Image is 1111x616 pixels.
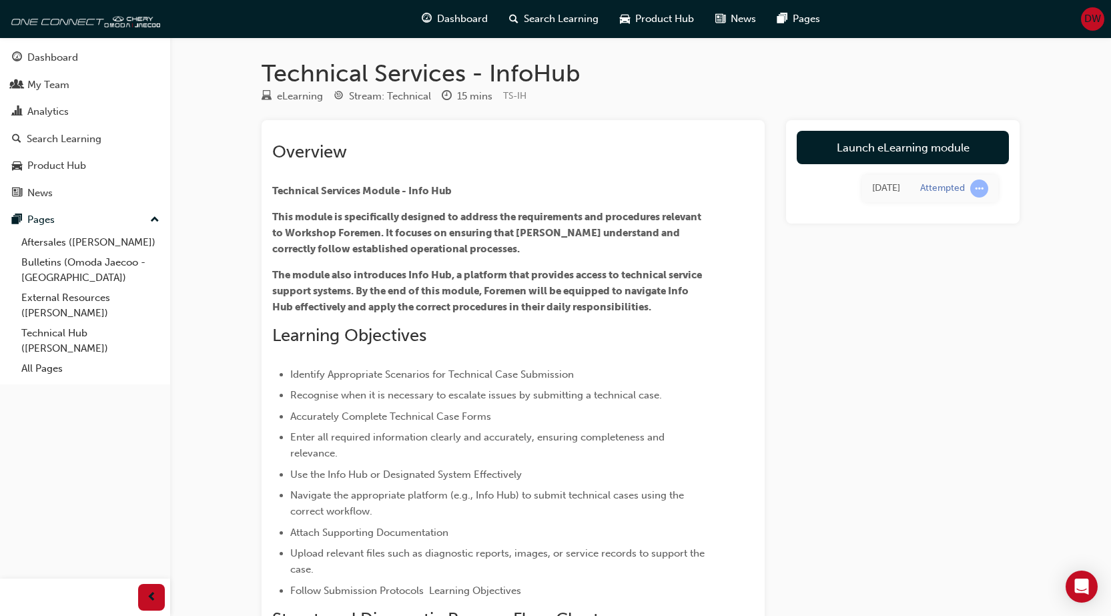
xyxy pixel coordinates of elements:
[5,45,165,70] a: Dashboard
[290,469,522,481] span: Use the Info Hub or Designated System Effectively
[262,88,323,105] div: Type
[16,232,165,253] a: Aftersales ([PERSON_NAME])
[777,11,787,27] span: pages-icon
[349,89,431,104] div: Stream: Technical
[16,288,165,323] a: External Resources ([PERSON_NAME])
[1084,11,1101,27] span: DW
[12,160,22,172] span: car-icon
[290,527,448,539] span: Attach Supporting Documentation
[272,325,426,346] span: Learning Objectives
[705,5,767,33] a: news-iconNews
[872,181,900,196] div: Mon Jun 30 2025 15:47:55 GMT+1200 (New Zealand Standard Time)
[411,5,498,33] a: guage-iconDashboard
[5,73,165,97] a: My Team
[290,368,574,380] span: Identify Appropriate Scenarios for Technical Case Submission
[290,389,662,401] span: Recognise when it is necessary to escalate issues by submitting a technical case.
[12,106,22,118] span: chart-icon
[5,153,165,178] a: Product Hub
[27,186,53,201] div: News
[1066,571,1098,603] div: Open Intercom Messenger
[12,214,22,226] span: pages-icon
[12,79,22,91] span: people-icon
[920,182,965,195] div: Attempted
[290,489,687,517] span: Navigate the appropriate platform (e.g., Info Hub) to submit technical cases using the correct wo...
[27,212,55,228] div: Pages
[442,91,452,103] span: clock-icon
[609,5,705,33] a: car-iconProduct Hub
[16,252,165,288] a: Bulletins (Omoda Jaecoo - [GEOGRAPHIC_DATA])
[970,180,988,198] span: learningRecordVerb_ATTEMPT-icon
[1081,7,1104,31] button: DW
[27,131,101,147] div: Search Learning
[437,11,488,27] span: Dashboard
[797,131,1009,164] a: Launch eLearning module
[262,59,1020,88] h1: Technical Services - InfoHub
[524,11,599,27] span: Search Learning
[5,181,165,206] a: News
[503,90,526,101] span: Learning resource code
[5,43,165,208] button: DashboardMy TeamAnalyticsSearch LearningProduct HubNews
[767,5,831,33] a: pages-iconPages
[272,141,347,162] span: Overview
[147,589,157,606] span: prev-icon
[429,585,521,597] span: Learning Objectives
[620,11,630,27] span: car-icon
[277,89,323,104] div: eLearning
[272,269,704,313] span: The module also introduces Info Hub, a platform that provides access to technical service support...
[5,208,165,232] button: Pages
[27,104,69,119] div: Analytics
[290,585,424,597] span: Follow Submission Protocols
[334,88,431,105] div: Stream
[509,11,518,27] span: search-icon
[334,91,344,103] span: target-icon
[150,212,159,229] span: up-icon
[16,358,165,379] a: All Pages
[498,5,609,33] a: search-iconSearch Learning
[272,211,703,255] span: This module is specifically designed to address the requirements and procedures relevant to Works...
[5,99,165,124] a: Analytics
[290,431,667,459] span: Enter all required information clearly and accurately, ensuring completeness and relevance.
[290,410,491,422] span: Accurately Complete Technical Case Forms
[290,547,707,575] span: Upload relevant files such as diagnostic reports, images, or service records to support the case.
[272,185,452,197] span: Technical Services Module - Info Hub
[5,127,165,151] a: Search Learning
[635,11,694,27] span: Product Hub
[12,188,22,200] span: news-icon
[27,77,69,93] div: My Team
[7,5,160,32] img: oneconnect
[442,88,492,105] div: Duration
[715,11,725,27] span: news-icon
[12,52,22,64] span: guage-icon
[731,11,756,27] span: News
[27,158,86,174] div: Product Hub
[12,133,21,145] span: search-icon
[16,323,165,358] a: Technical Hub ([PERSON_NAME])
[262,91,272,103] span: learningResourceType_ELEARNING-icon
[27,50,78,65] div: Dashboard
[422,11,432,27] span: guage-icon
[457,89,492,104] div: 15 mins
[793,11,820,27] span: Pages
